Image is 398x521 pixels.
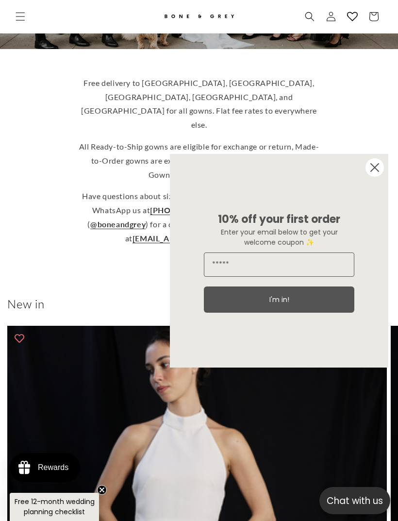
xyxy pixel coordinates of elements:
div: FLYOUT Form [160,144,398,377]
img: Bone and Grey Bridal [163,9,235,25]
span: Enter your email below to get your welcome coupon ✨ [221,227,338,247]
a: [EMAIL_ADDRESS][DOMAIN_NAME] [133,234,271,243]
button: I'm in! [204,286,354,313]
button: Close teaser [97,485,107,495]
span: 10% off your first order [218,212,340,227]
p: All Ready-to-Ship gowns are eligible for exchange or return, Made-to-Order gowns are exchange or ... [78,140,320,182]
div: Rewards [38,463,68,472]
p: Free delivery to [GEOGRAPHIC_DATA], [GEOGRAPHIC_DATA], [GEOGRAPHIC_DATA], [GEOGRAPHIC_DATA], and ... [78,76,320,132]
summary: Menu [10,6,31,27]
h2: New in [7,296,391,311]
a: Bone and Grey Bridal [147,5,251,28]
button: Close dialog [365,158,384,177]
a: [PHONE_NUMBER] [150,205,223,215]
p: Chat with us [319,494,390,508]
input: Email [204,252,354,277]
button: Open chatbox [319,487,390,514]
p: Have questions about sizing or anything else? We're here to help. WhatsApp us at or DM us on Inst... [78,189,320,245]
summary: Search [299,6,320,27]
div: Free 12-month wedding planning checklistClose teaser [10,493,99,521]
span: Free 12-month wedding planning checklist [15,497,95,517]
a: @boneandgrey [90,219,146,229]
button: Add to wishlist [10,328,29,349]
